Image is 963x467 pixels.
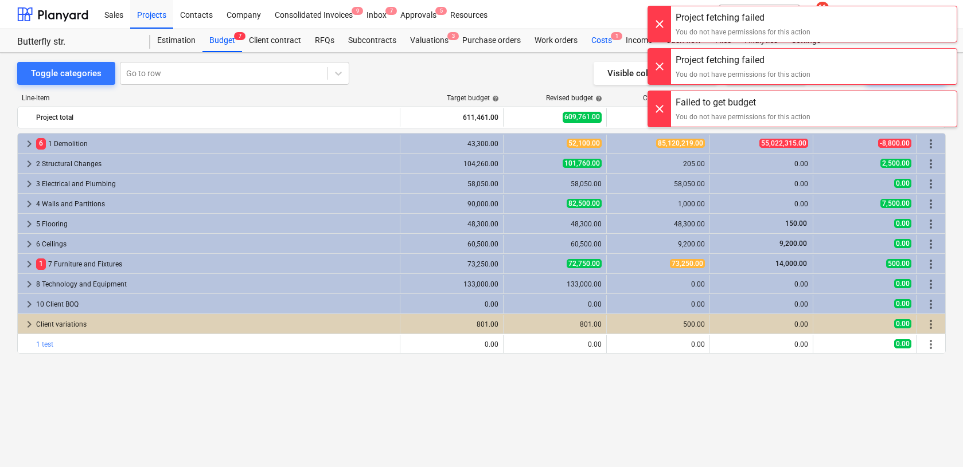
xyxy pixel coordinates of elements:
div: 58,050.00 [508,180,602,188]
div: 6 Ceilings [36,235,395,253]
span: More actions [924,257,938,271]
div: 9,200.00 [611,240,705,248]
span: More actions [924,157,938,171]
div: 60,500.00 [405,240,498,248]
div: Revised budget [546,94,602,102]
div: Failed to get budget [676,96,810,109]
a: Valuations3 [403,29,455,52]
span: 1 [611,32,622,40]
div: You do not have permissions for this action [676,69,810,80]
div: 58,050.00 [405,180,498,188]
div: Project fetching failed [676,53,810,67]
div: 48,300.00 [405,220,498,228]
div: 0.00 [611,340,705,348]
span: More actions [924,237,938,251]
span: 0.00 [894,299,911,308]
span: 14,000.00 [774,260,808,268]
span: 55,022,315.00 [759,139,808,148]
span: 9,200.00 [778,240,808,248]
span: 9 [352,7,363,15]
a: Purchase orders [455,29,528,52]
span: 7,500.00 [880,199,911,208]
div: 133,000.00 [508,280,602,288]
span: keyboard_arrow_right [22,297,36,311]
div: 0.00 [715,320,808,328]
div: 0.00 [715,200,808,208]
div: Target budget [447,94,499,102]
a: Estimation [150,29,202,52]
span: 72,750.00 [567,259,602,268]
div: 0.00 [715,160,808,168]
a: Income [619,29,659,52]
span: keyboard_arrow_right [22,157,36,171]
span: 500.00 [886,259,911,268]
button: Toggle categories [17,62,115,85]
span: help [593,95,602,102]
div: 0.00 [508,300,602,308]
span: 0.00 [894,219,911,228]
a: Work orders [528,29,584,52]
span: 101,760.00 [563,159,602,168]
span: More actions [924,197,938,211]
div: 1,000.00 [611,200,705,208]
div: 500.00 [611,320,705,328]
span: keyboard_arrow_right [22,237,36,251]
div: Committed costs [643,94,705,102]
span: 82,500.00 [567,199,602,208]
div: 7 Furniture and Fixtures [36,255,395,273]
span: keyboard_arrow_right [22,217,36,231]
span: 85,120,219.00 [656,139,705,148]
div: 0.00 [715,300,808,308]
div: You do not have permissions for this action [676,112,810,122]
div: 133,000.00 [405,280,498,288]
div: Chat Widget [906,412,963,467]
div: 0.00 [405,340,498,348]
div: You do not have permissions for this action [676,27,810,37]
div: Client variations [36,315,395,333]
span: 609,761.00 [563,112,602,123]
a: Client contract [242,29,308,52]
div: Valuations [403,29,455,52]
span: 3 [447,32,459,40]
div: 801.00 [508,320,602,328]
span: 73,250.00 [670,259,705,268]
span: More actions [924,297,938,311]
span: 7 [385,7,397,15]
a: Subcontracts [341,29,403,52]
span: keyboard_arrow_right [22,317,36,331]
div: 0.00 [611,300,705,308]
span: 1 [36,258,46,269]
div: 73,250.00 [405,260,498,268]
span: More actions [924,177,938,191]
span: keyboard_arrow_right [22,277,36,291]
span: 0.00 [894,319,911,328]
div: Project fetching failed [676,11,810,25]
span: More actions [924,137,938,151]
span: More actions [924,317,938,331]
span: 5 [435,7,447,15]
div: 2 Structural Changes [36,155,395,173]
div: Line-item [17,94,401,102]
div: 205.00 [611,160,705,168]
a: RFQs [308,29,341,52]
div: 0.00 [715,280,808,288]
span: -8,800.00 [878,139,911,148]
span: More actions [924,217,938,231]
button: Visible columns:5/14 [594,62,717,85]
span: 0.00 [894,339,911,348]
div: Toggle categories [31,66,102,81]
div: Project total [36,108,395,127]
div: 43,300.00 [405,140,498,148]
span: 150.00 [784,219,808,227]
span: 0.00 [894,179,911,188]
span: 7 [234,32,245,40]
div: 0.00 [508,340,602,348]
div: 8 Technology and Equipment [36,275,395,293]
div: 58,050.00 [611,180,705,188]
span: keyboard_arrow_right [22,257,36,271]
